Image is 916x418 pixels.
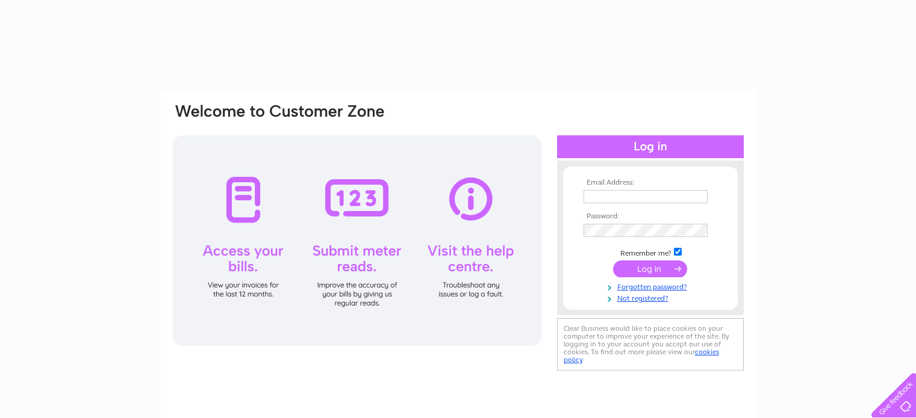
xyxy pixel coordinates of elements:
div: Clear Business would like to place cookies on your computer to improve your experience of the sit... [557,318,744,370]
td: Remember me? [581,246,720,258]
a: cookies policy [564,348,719,364]
a: Forgotten password? [584,280,720,292]
th: Email Address: [581,179,720,187]
a: Not registered? [584,292,720,303]
input: Submit [613,260,687,277]
th: Password: [581,212,720,221]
